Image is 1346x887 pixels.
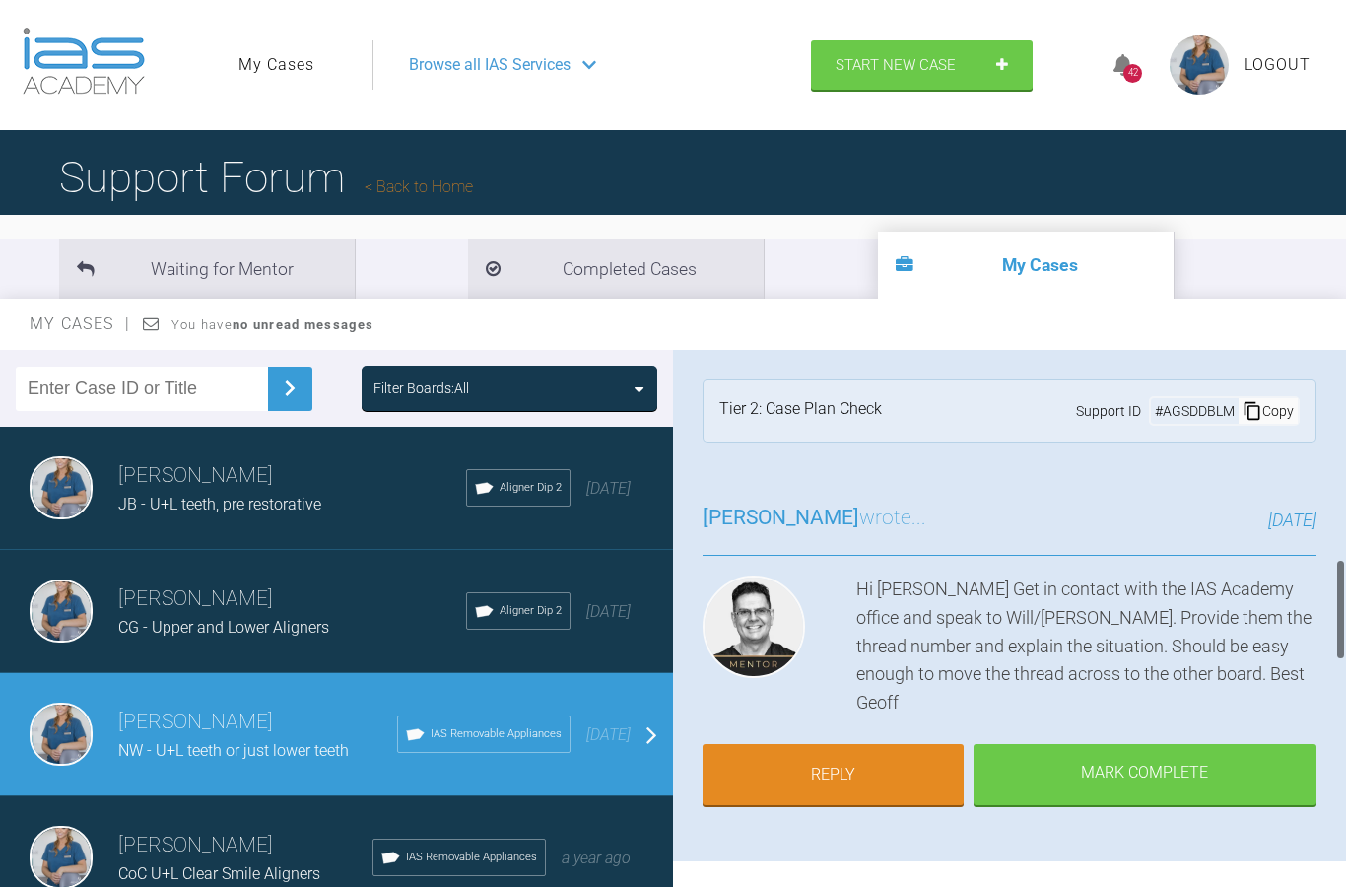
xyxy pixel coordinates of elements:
div: Hi [PERSON_NAME] Get in contact with the IAS Academy office and speak to Will/[PERSON_NAME]. Prov... [856,576,1316,717]
img: logo-light.3e3ef733.png [23,28,145,95]
img: Geoff Stone [703,576,805,678]
div: # AGSDDBLM [1151,400,1239,422]
h3: wrote... [703,502,926,535]
span: Start New Case [836,56,956,74]
h3: [PERSON_NAME] [118,829,372,862]
div: Mark Complete [974,744,1317,805]
div: Filter Boards: All [373,377,469,399]
h3: [PERSON_NAME] [118,706,397,739]
div: 42 [1123,64,1142,83]
span: [DATE] [586,479,631,498]
div: Tier 2: Case Plan Check [719,396,882,426]
span: [DATE] [586,725,631,744]
span: CG - Upper and Lower Aligners [118,618,329,637]
li: Completed Cases [468,239,764,299]
span: Support ID [1076,400,1141,422]
span: You have [171,317,373,332]
a: Back to Home [365,177,473,196]
h1: Support Forum [59,143,473,212]
span: Aligner Dip 2 [500,479,562,497]
span: IAS Removable Appliances [431,725,562,743]
a: Logout [1245,52,1311,78]
input: Enter Case ID or Title [16,367,268,411]
span: [DATE] [586,602,631,621]
a: Reply [703,744,964,805]
span: IAS Removable Appliances [406,849,537,866]
span: Browse all IAS Services [409,52,571,78]
span: NW - U+L teeth or just lower teeth [118,741,349,760]
a: Start New Case [811,40,1033,90]
span: CoC U+L Clear Smile Aligners [118,864,320,883]
span: JB - U+L teeth, pre restorative [118,495,321,513]
span: [DATE] [1268,510,1316,530]
strong: no unread messages [233,317,373,332]
img: chevronRight.28bd32b0.svg [274,373,305,404]
img: Katherine Weatherly [30,580,93,643]
li: My Cases [878,232,1174,299]
span: [PERSON_NAME] [703,506,859,529]
h3: [PERSON_NAME] [118,459,466,493]
span: Aligner Dip 2 [500,602,562,620]
div: Copy [1239,398,1298,424]
h3: [PERSON_NAME] [118,582,466,616]
img: Katherine Weatherly [30,703,93,766]
li: Waiting for Mentor [59,239,355,299]
span: a year ago [562,849,631,867]
a: My Cases [238,52,314,78]
img: profile.png [1170,35,1229,95]
img: Katherine Weatherly [30,456,93,519]
span: My Cases [30,314,131,333]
